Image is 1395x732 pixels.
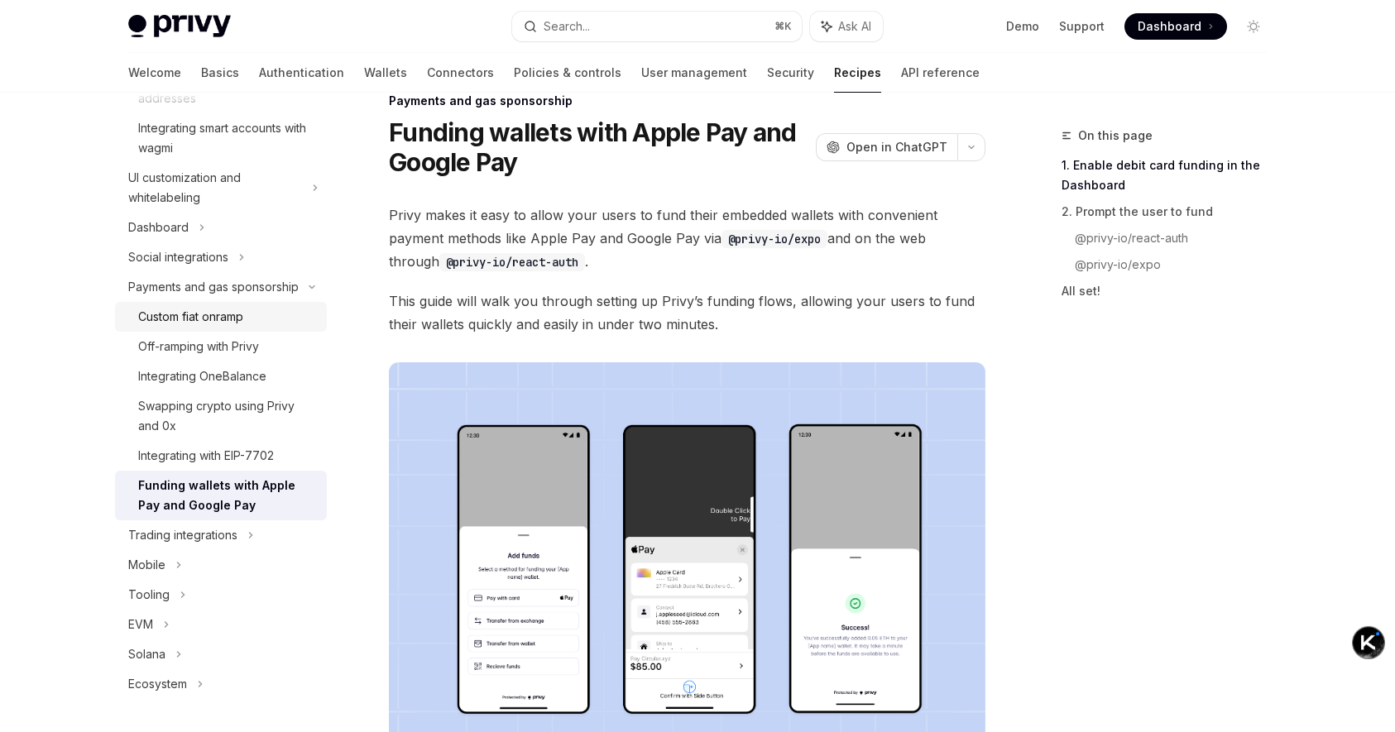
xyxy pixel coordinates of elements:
a: All set! [1062,278,1280,304]
img: light logo [128,15,231,38]
div: Integrating OneBalance [138,366,266,386]
button: Toggle dark mode [1240,13,1267,40]
a: Custom fiat onramp [115,302,327,332]
code: @privy-io/react-auth [439,253,585,271]
div: Payments and gas sponsorship [128,277,299,297]
span: ⌘ K [774,20,792,33]
a: Support [1059,18,1105,35]
a: Funding wallets with Apple Pay and Google Pay [115,471,327,520]
a: User management [641,53,747,93]
span: On this page [1078,126,1153,146]
div: Trading integrations [128,525,237,545]
div: Solana [128,644,165,664]
a: 2. Prompt the user to fund [1062,199,1280,225]
span: Open in ChatGPT [846,139,947,155]
span: This guide will walk you through setting up Privy’s funding flows, allowing your users to fund th... [389,289,985,336]
div: Mobile [128,555,165,575]
div: EVM [128,615,153,634]
a: Recipes [834,53,881,93]
div: Tooling [128,585,170,605]
a: Integrating OneBalance [115,361,327,391]
a: Swapping crypto using Privy and 0x [115,391,327,441]
a: Welcome [128,53,181,93]
code: @privy-io/expo [721,230,827,248]
a: @privy-io/react-auth [1075,225,1280,251]
div: Dashboard [128,218,189,237]
span: Dashboard [1138,18,1201,35]
div: Integrating smart accounts with wagmi [138,118,317,158]
div: Off-ramping with Privy [138,337,259,356]
a: Policies & controls [514,53,621,93]
div: UI customization and whitelabeling [128,168,302,208]
div: Integrating with EIP-7702 [138,446,274,466]
div: Funding wallets with Apple Pay and Google Pay [138,476,317,515]
div: Social integrations [128,247,228,267]
a: Wallets [364,53,407,93]
button: Open in ChatGPT [816,133,957,161]
a: Connectors [427,53,494,93]
a: Basics [201,53,239,93]
button: Search...⌘K [512,12,802,41]
span: Privy makes it easy to allow your users to fund their embedded wallets with convenient payment me... [389,203,985,273]
div: Swapping crypto using Privy and 0x [138,396,317,436]
a: API reference [901,53,980,93]
h1: Funding wallets with Apple Pay and Google Pay [389,117,809,177]
a: Integrating with EIP-7702 [115,441,327,471]
a: Security [767,53,814,93]
div: Payments and gas sponsorship [389,93,985,109]
button: Ask AI [810,12,883,41]
a: Off-ramping with Privy [115,332,327,361]
a: Integrating smart accounts with wagmi [115,113,327,163]
div: Custom fiat onramp [138,307,243,327]
span: Ask AI [838,18,871,35]
div: Ecosystem [128,674,187,694]
a: 1. Enable debit card funding in the Dashboard [1062,152,1280,199]
a: Dashboard [1124,13,1227,40]
a: Authentication [259,53,344,93]
a: Demo [1006,18,1039,35]
a: @privy-io/expo [1075,251,1280,278]
div: Search... [544,17,590,36]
